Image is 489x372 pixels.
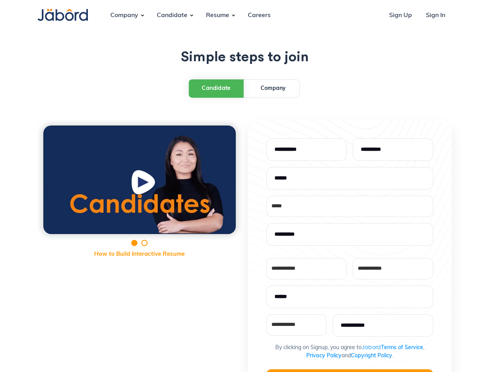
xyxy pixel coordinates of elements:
div: Candidate [202,84,231,93]
div: Show slide 2 of 2 [141,240,148,246]
img: Candidate Thumbnail [43,126,236,234]
a: Copyright Policy [351,353,392,359]
div: Resume [200,5,235,26]
p: By clicking on Signup, you agree to , and . [275,343,424,360]
span: Jabord [362,344,381,350]
a: Sign Up [383,5,418,26]
a: open lightbox [43,126,236,234]
div: 1 of 2 [38,120,242,240]
div: Candidate [151,5,194,26]
div: Show slide 1 of 2 [131,240,137,246]
img: Jabord [38,9,88,21]
a: Privacy Policy [306,353,341,359]
h1: Simple steps to join [38,50,452,65]
div: Company [261,84,286,93]
div: Company [104,5,144,26]
a: Sign In [420,5,451,26]
a: JabordTerms of Service [362,345,423,351]
div: carousel [38,120,242,259]
img: Play Button [130,169,159,199]
a: Careers [242,5,277,26]
p: How to Build Interactive Resume [38,250,242,259]
a: Candidate [189,79,244,97]
a: Company [247,80,299,97]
